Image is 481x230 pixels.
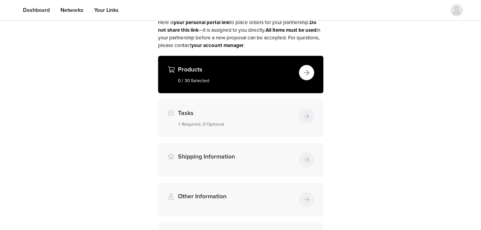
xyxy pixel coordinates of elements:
h4: Shipping Information [178,152,296,161]
strong: your account manager [191,42,244,49]
strong: your personal portal link [174,19,230,26]
a: Your Links [90,2,123,19]
div: avatar [453,4,460,16]
h5: 1 Required, 0 Optional [178,121,296,128]
div: Tasks [158,99,323,137]
span: Here is to place orders for your partnership. —it is assigned to you directly. in your partnershi... [158,19,320,49]
strong: Do not share this link [158,19,316,33]
h4: Tasks [178,109,296,118]
h5: 0 / 30 Selected [178,77,296,84]
a: Networks [56,2,88,19]
h4: Other Information [178,192,296,201]
h4: Products [178,65,296,74]
div: Products [158,56,323,93]
strong: All items must be used [266,27,316,33]
div: Other Information [158,183,323,216]
div: Shipping Information [158,143,323,177]
a: Dashboard [18,2,54,19]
